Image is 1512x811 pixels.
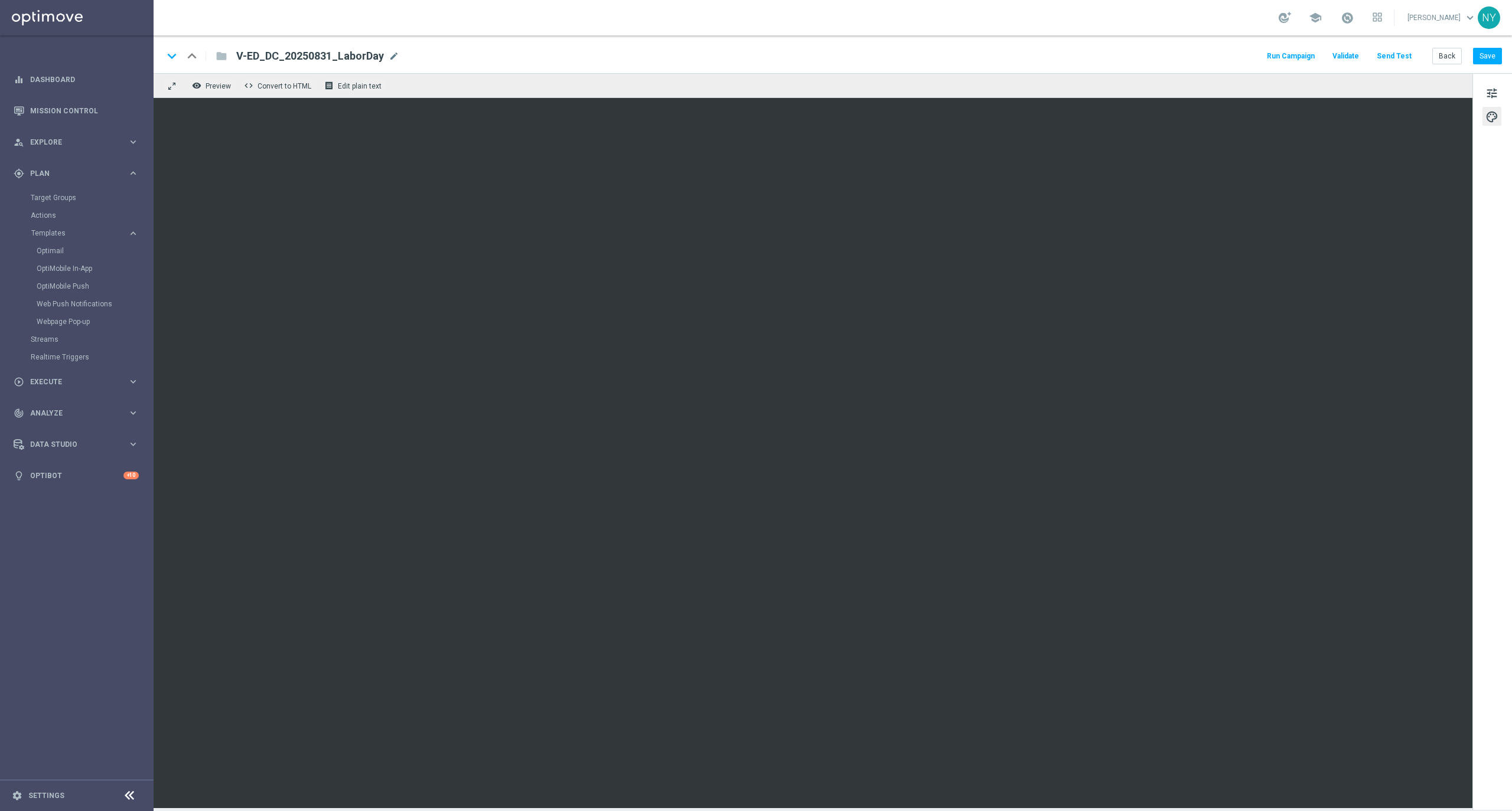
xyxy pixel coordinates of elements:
[1485,86,1498,101] span: tune
[192,81,201,90] i: remove_red_eye
[123,472,139,479] div: +10
[13,106,139,116] button: Mission Control
[206,82,231,90] span: Preview
[14,408,24,418] i: track_changes
[128,376,139,387] i: keyboard_arrow_right
[128,168,139,179] i: keyboard_arrow_right
[1485,109,1498,125] span: palette
[13,169,139,178] button: gps_fixed Plan keyboard_arrow_right
[1482,107,1501,126] button: palette
[14,95,139,126] div: Mission Control
[1478,6,1500,29] div: NY
[30,64,139,95] a: Dashboard
[1473,48,1502,64] button: Save
[258,82,311,90] span: Convert to HTML
[389,51,399,61] span: mode_edit
[14,439,128,450] div: Data Studio
[37,295,152,313] div: Web Push Notifications
[12,790,22,801] i: settings
[1406,9,1478,27] a: [PERSON_NAME]keyboard_arrow_down
[37,277,152,295] div: OptiMobile Push
[13,75,139,84] button: equalizer Dashboard
[14,168,24,179] i: gps_fixed
[30,139,128,146] span: Explore
[236,49,384,63] span: V-ED_DC_20250831_LaborDay
[31,211,123,220] a: Actions
[324,81,334,90] i: receipt
[14,460,139,491] div: Optibot
[31,228,139,238] button: Templates keyboard_arrow_right
[128,228,139,239] i: keyboard_arrow_right
[13,440,139,449] button: Data Studio keyboard_arrow_right
[1331,48,1361,64] button: Validate
[31,331,152,348] div: Streams
[13,471,139,480] button: lightbulb Optibot +10
[37,299,123,309] a: Web Push Notifications
[189,78,236,93] button: remove_red_eye Preview
[30,95,139,126] a: Mission Control
[13,138,139,147] button: person_search Explore keyboard_arrow_right
[14,74,24,85] i: equalizer
[163,47,181,65] i: keyboard_arrow_down
[31,230,116,237] span: Templates
[14,137,24,148] i: person_search
[14,168,128,179] div: Plan
[31,335,123,344] a: Streams
[321,78,387,93] button: receipt Edit plain text
[30,441,128,448] span: Data Studio
[128,136,139,148] i: keyboard_arrow_right
[30,460,123,491] a: Optibot
[13,377,139,387] button: play_circle_outline Execute keyboard_arrow_right
[30,170,128,177] span: Plan
[30,378,128,385] span: Execute
[31,193,123,202] a: Target Groups
[31,348,152,366] div: Realtime Triggers
[14,137,128,148] div: Explore
[37,282,123,291] a: OptiMobile Push
[37,246,123,256] a: Optimail
[1482,83,1501,102] button: tune
[14,377,128,387] div: Execute
[1464,11,1477,24] span: keyboard_arrow_down
[37,317,123,326] a: Webpage Pop-up
[14,470,24,481] i: lightbulb
[31,352,123,362] a: Realtime Triggers
[37,260,152,277] div: OptiMobile In-App
[1432,48,1462,64] button: Back
[37,264,123,273] a: OptiMobile In-App
[31,207,152,224] div: Actions
[14,408,128,418] div: Analyze
[13,408,139,418] button: track_changes Analyze keyboard_arrow_right
[31,189,152,207] div: Target Groups
[37,313,152,331] div: Webpage Pop-up
[1332,52,1359,60] span: Validate
[244,81,253,90] span: code
[1265,48,1317,64] button: Run Campaign
[241,78,317,93] button: code Convert to HTML
[338,82,382,90] span: Edit plain text
[1375,48,1413,64] button: Send Test
[31,224,152,331] div: Templates
[1309,11,1322,24] span: school
[128,407,139,418] i: keyboard_arrow_right
[30,410,128,417] span: Analyze
[14,377,24,387] i: play_circle_outline
[28,792,64,799] a: Settings
[37,242,152,260] div: Optimail
[128,439,139,450] i: keyboard_arrow_right
[31,230,128,237] div: Templates
[14,64,139,95] div: Dashboard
